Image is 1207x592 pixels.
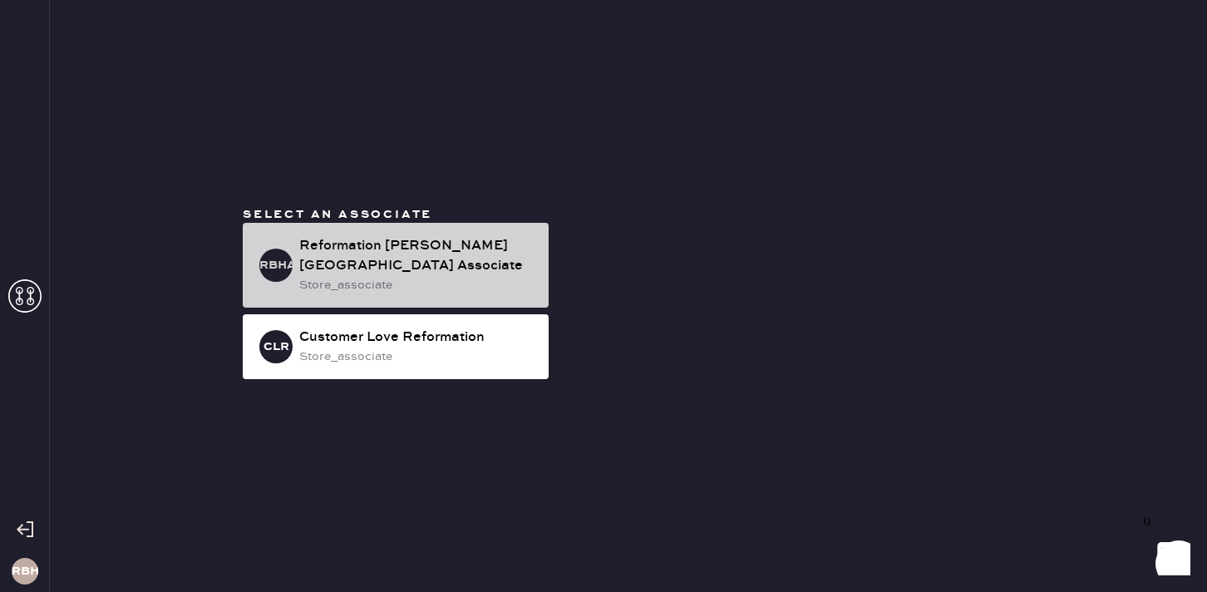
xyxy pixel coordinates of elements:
div: store_associate [299,348,535,366]
span: Select an associate [243,207,432,222]
iframe: Front Chat [1128,517,1200,589]
h3: RBHA [259,259,293,271]
h3: RBH [12,565,38,577]
div: Customer Love Reformation [299,328,535,348]
div: store_associate [299,276,535,294]
div: Reformation [PERSON_NAME][GEOGRAPHIC_DATA] Associate [299,236,535,276]
h3: CLR [264,341,289,353]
